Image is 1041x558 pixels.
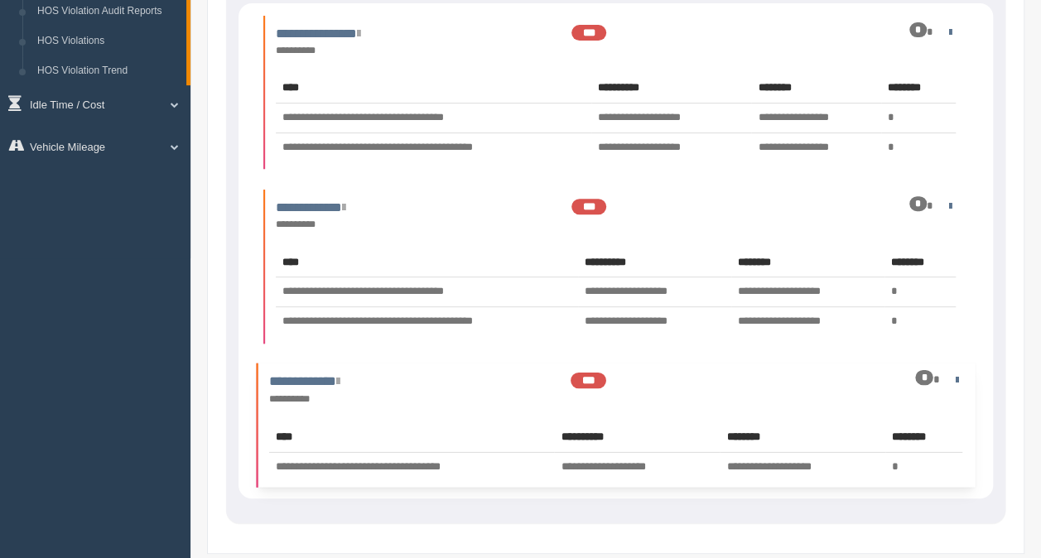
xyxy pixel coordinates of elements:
li: Expand [256,363,975,487]
li: Expand [263,190,968,343]
a: HOS Violation Trend [30,56,186,86]
li: Expand [263,16,968,169]
a: HOS Violations [30,26,186,56]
